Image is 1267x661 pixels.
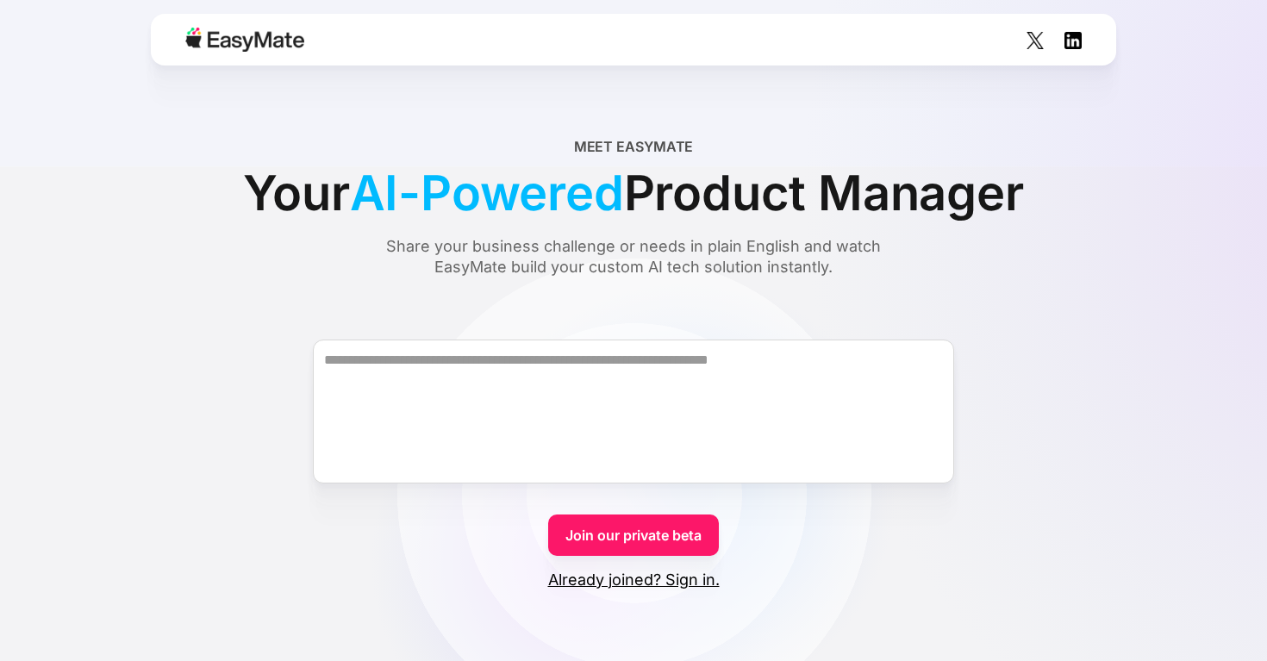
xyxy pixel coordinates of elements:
img: Social Icon [1027,32,1044,49]
div: Share your business challenge or needs in plain English and watch EasyMate build your custom AI t... [353,236,914,277]
img: Easymate logo [185,28,304,52]
img: Social Icon [1064,32,1082,49]
span: Product Manager [624,157,1024,229]
a: Already joined? Sign in. [548,570,720,590]
div: Meet EasyMate [574,136,694,157]
form: Form [41,309,1226,590]
span: AI-Powered [350,157,624,229]
a: Join our private beta [548,514,719,556]
div: Your [243,157,1023,229]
